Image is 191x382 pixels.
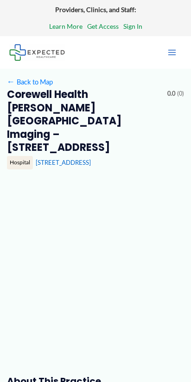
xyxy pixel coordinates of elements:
span: (0) [177,88,184,99]
a: Sign In [123,20,142,32]
a: ←Back to Map [7,76,53,88]
div: Hospital [7,156,33,169]
span: ← [7,78,15,86]
strong: Providers, Clinics, and Staff: [55,6,136,13]
img: Expected Healthcare Logo - side, dark font, small [9,44,65,60]
button: Main menu toggle [162,43,182,62]
h2: Corewell Health [PERSON_NAME][GEOGRAPHIC_DATA] Imaging – [STREET_ADDRESS] [7,88,161,154]
a: [STREET_ADDRESS] [36,159,91,166]
a: Learn More [49,20,83,32]
span: 0.0 [167,88,175,99]
a: Get Access [87,20,119,32]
